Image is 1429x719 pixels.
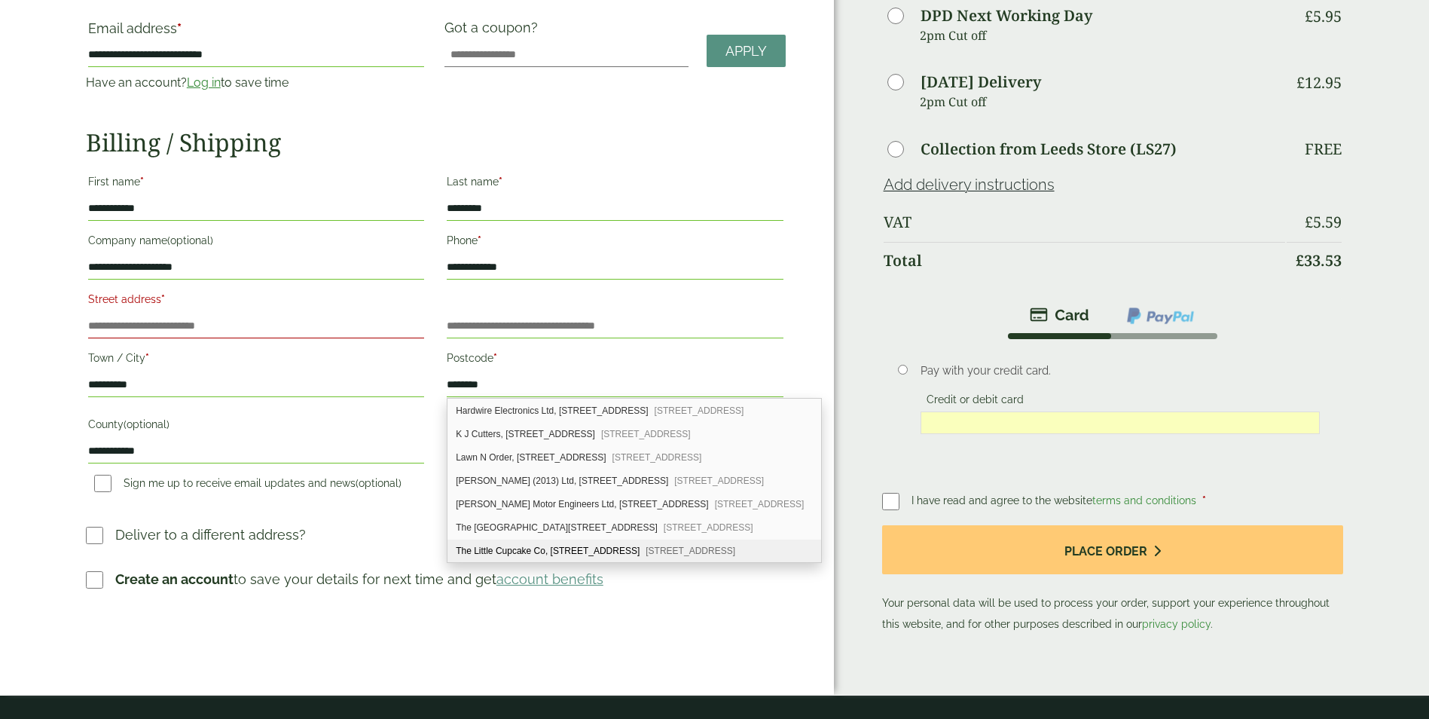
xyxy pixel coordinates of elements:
[601,429,691,439] span: [STREET_ADDRESS]
[88,22,424,43] label: Email address
[447,516,821,540] div: The Black Room Rehearsal Studios, Unit 1A, Roxby Road
[674,476,764,486] span: [STREET_ADDRESS]
[496,571,603,587] a: account benefits
[921,393,1030,410] label: Credit or debit card
[115,569,603,589] p: to save your details for next time and get
[920,24,1286,47] p: 2pm Cut off
[145,352,149,364] abbr: required
[1202,494,1206,506] abbr: required
[356,477,402,489] span: (optional)
[115,571,234,587] strong: Create an account
[499,176,502,188] abbr: required
[1296,72,1305,93] span: £
[88,347,424,373] label: Town / City
[882,525,1344,574] button: Place order
[447,470,821,493] div: Richard Dean (2013) Ltd, Unit 6A, Roxby Road
[1030,306,1089,324] img: stripe.png
[1296,72,1342,93] bdi: 12.95
[86,128,786,157] h2: Billing / Shipping
[884,204,1286,240] th: VAT
[911,494,1199,506] span: I have read and agree to the website
[447,399,821,423] div: Hardwire Electronics Ltd, Unit 2E, Roxby Road
[715,499,805,509] span: [STREET_ADDRESS]
[447,347,783,373] label: Postcode
[707,35,786,67] a: Apply
[921,8,1092,23] label: DPD Next Working Day
[88,289,424,314] label: Street address
[921,142,1177,157] label: Collection from Leeds Store (LS27)
[1305,212,1313,232] span: £
[447,423,821,446] div: K J Cutters, Unit 2H, Roxby Road
[447,446,821,470] div: Lawn N Order, Unit 3A, Roxby Road
[444,20,544,43] label: Got a coupon?
[1125,306,1195,326] img: ppcp-gateway.png
[88,171,424,197] label: First name
[124,418,169,430] span: (optional)
[94,475,111,492] input: Sign me up to receive email updates and news(optional)
[1305,6,1342,26] bdi: 5.95
[177,20,182,36] abbr: required
[925,416,1315,430] iframe: Secure card payment input frame
[920,90,1286,113] p: 2pm Cut off
[884,176,1055,194] a: Add delivery instructions
[921,75,1041,90] label: [DATE] Delivery
[86,74,426,92] p: Have an account? to save time
[88,477,408,494] label: Sign me up to receive email updates and news
[478,234,481,246] abbr: required
[447,493,821,516] div: Richard Dean Motor Engineers Ltd, Unit 6A, Roxby Road
[646,546,735,556] span: [STREET_ADDRESS]
[1305,212,1342,232] bdi: 5.59
[88,230,424,255] label: Company name
[612,452,702,463] span: [STREET_ADDRESS]
[161,293,165,305] abbr: required
[1142,618,1211,630] a: privacy policy
[493,352,497,364] abbr: required
[1092,494,1196,506] a: terms and conditions
[1296,250,1342,271] bdi: 33.53
[882,525,1344,635] p: Your personal data will be used to process your order, support your experience throughout this we...
[187,75,221,90] a: Log in
[447,171,783,197] label: Last name
[725,43,767,60] span: Apply
[447,540,821,562] div: The Little Cupcake Co, Unit 2G, Roxby Road
[1305,6,1313,26] span: £
[655,405,744,416] span: [STREET_ADDRESS]
[88,414,424,439] label: County
[884,242,1286,279] th: Total
[115,525,306,545] p: Deliver to a different address?
[921,363,1320,379] p: Pay with your credit card.
[167,234,213,246] span: (optional)
[447,230,783,255] label: Phone
[140,176,144,188] abbr: required
[664,522,753,533] span: [STREET_ADDRESS]
[1296,250,1304,271] span: £
[1305,140,1342,158] p: Free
